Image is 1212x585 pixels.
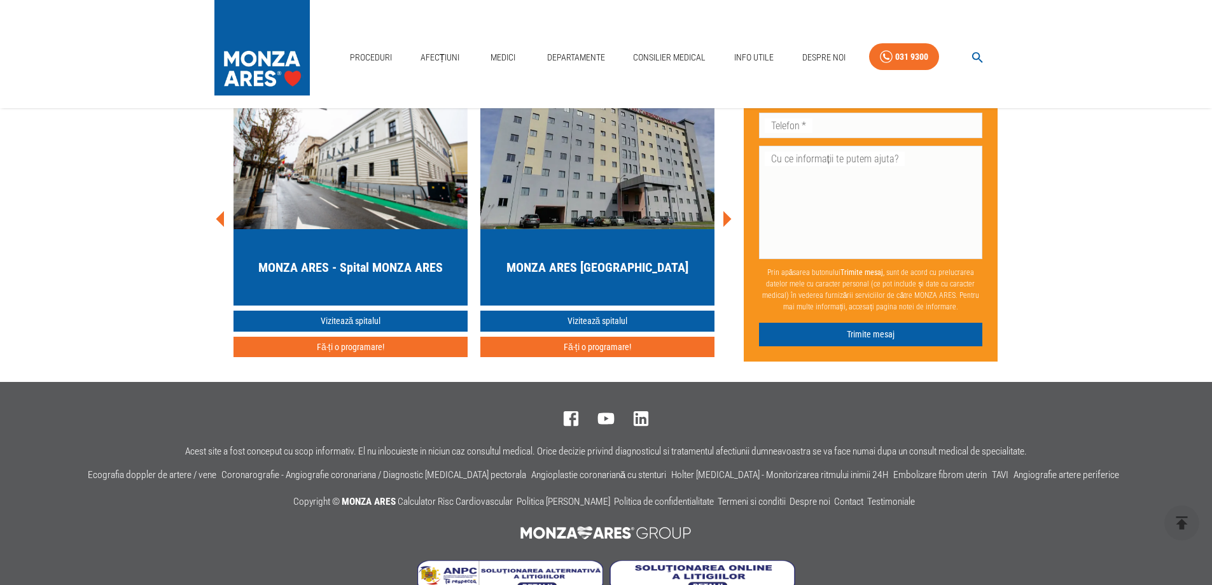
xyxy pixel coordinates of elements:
[258,258,443,276] h5: MONZA ARES - Spital MONZA ARES
[483,45,524,71] a: Medici
[480,76,714,229] img: MONZA ARES Bucuresti
[480,76,714,306] a: MONZA ARES [GEOGRAPHIC_DATA]
[480,311,714,332] a: Vizitează spitalul
[893,469,987,481] a: Embolizare fibrom uterin
[834,496,863,507] a: Contact
[233,311,468,332] a: Vizitează spitalul
[671,469,888,481] a: Holter [MEDICAL_DATA] - Monitorizarea ritmului inimii 24H
[1013,469,1119,481] a: Angiografie artere periferice
[614,496,714,507] a: Politica de confidentialitate
[531,469,667,481] a: Angioplastie coronariană cu stenturi
[718,496,786,507] a: Termeni si conditii
[729,45,779,71] a: Info Utile
[759,323,983,347] button: Trimite mesaj
[797,45,851,71] a: Despre Noi
[542,45,610,71] a: Departamente
[1164,505,1199,540] button: delete
[88,469,216,481] a: Ecografia doppler de artere / vene
[345,45,397,71] a: Proceduri
[233,76,468,306] a: MONZA ARES - Spital MONZA ARES
[869,43,939,71] a: 031 9300
[790,496,830,507] a: Despre noi
[415,45,465,71] a: Afecțiuni
[221,469,526,481] a: Coronarografie - Angiografie coronariana / Diagnostic [MEDICAL_DATA] pectorala
[342,496,396,507] span: MONZA ARES
[293,494,919,511] p: Copyright ©
[628,45,711,71] a: Consilier Medical
[506,258,688,276] h5: MONZA ARES [GEOGRAPHIC_DATA]
[513,520,699,546] img: MONZA ARES Group
[895,49,928,65] div: 031 9300
[185,446,1027,457] p: Acest site a fost conceput cu scop informativ. El nu inlocuieste in niciun caz consultul medical....
[840,269,883,278] b: Trimite mesaj
[233,76,468,229] img: MONZA ARES Cluj-Napoca
[759,262,983,318] p: Prin apăsarea butonului , sunt de acord cu prelucrarea datelor mele cu caracter personal (ce pot ...
[867,496,915,507] a: Testimoniale
[992,469,1008,481] a: TAVI
[480,337,714,358] button: Fă-ți o programare!
[517,496,610,507] a: Politica [PERSON_NAME]
[233,337,468,358] button: Fă-ți o programare!
[398,496,513,507] a: Calculator Risc Cardiovascular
